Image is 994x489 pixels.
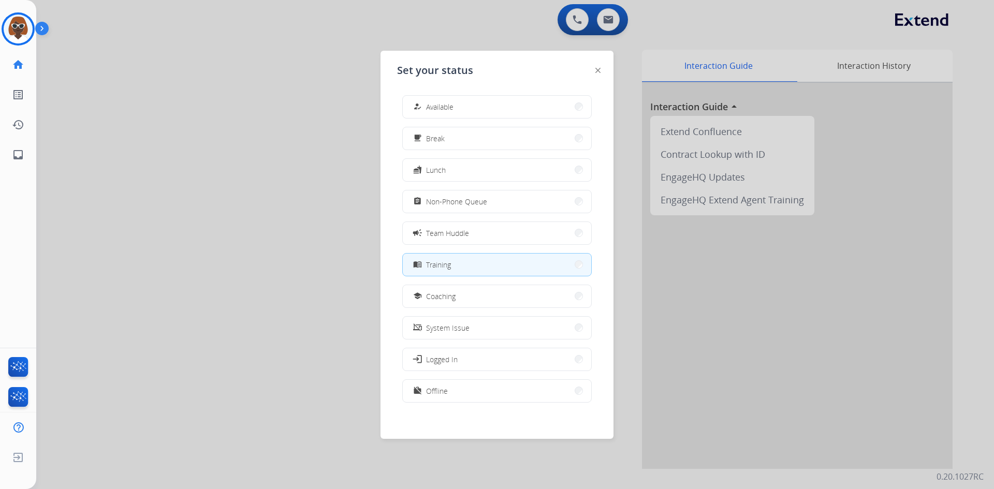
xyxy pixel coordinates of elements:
[403,254,591,276] button: Training
[403,159,591,181] button: Lunch
[397,63,473,78] span: Set your status
[426,133,445,144] span: Break
[426,322,470,333] span: System Issue
[12,118,24,131] mat-icon: history
[413,102,422,111] mat-icon: how_to_reg
[413,292,422,301] mat-icon: school
[403,127,591,150] button: Break
[4,14,33,43] img: avatar
[403,96,591,118] button: Available
[413,387,422,395] mat-icon: work_off
[12,58,24,71] mat-icon: home
[426,291,456,302] span: Coaching
[413,197,422,206] mat-icon: assignment
[413,166,422,174] mat-icon: fastfood
[403,285,591,307] button: Coaching
[413,134,422,143] mat-icon: free_breakfast
[426,259,451,270] span: Training
[12,88,24,101] mat-icon: list_alt
[426,228,469,239] span: Team Huddle
[403,348,591,371] button: Logged In
[412,228,422,238] mat-icon: campaign
[403,190,591,213] button: Non-Phone Queue
[403,317,591,339] button: System Issue
[595,68,601,73] img: close-button
[937,470,984,483] p: 0.20.1027RC
[403,380,591,402] button: Offline
[413,323,422,332] mat-icon: phonelink_off
[12,149,24,161] mat-icon: inbox
[426,354,458,365] span: Logged In
[403,222,591,244] button: Team Huddle
[413,260,422,269] mat-icon: menu_book
[412,354,422,364] mat-icon: login
[426,196,487,207] span: Non-Phone Queue
[426,101,454,112] span: Available
[426,165,446,175] span: Lunch
[426,386,448,396] span: Offline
